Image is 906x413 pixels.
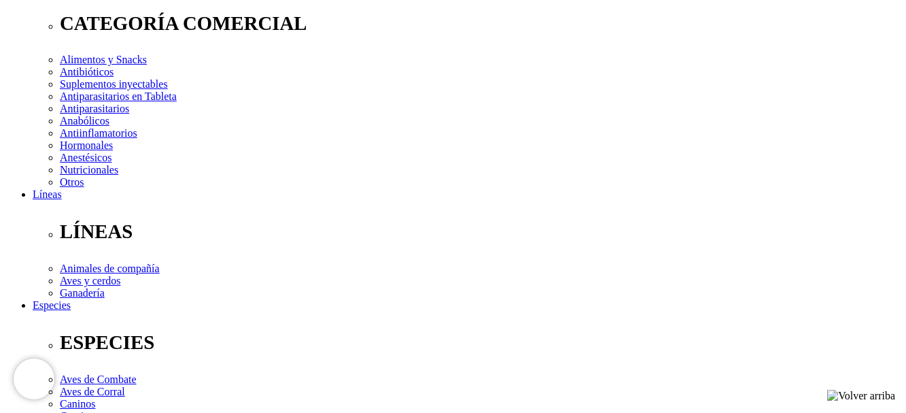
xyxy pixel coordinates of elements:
a: Especies [33,299,71,311]
a: Caninos [60,398,95,410]
a: Antiparasitarios en Tableta [60,90,177,102]
iframe: Brevo live chat [14,359,54,399]
a: Otros [60,176,84,188]
a: Hormonales [60,139,113,151]
img: Volver arriba [827,390,895,402]
a: Antiinflamatorios [60,127,137,139]
p: LÍNEAS [60,220,901,243]
a: Ganadería [60,287,105,299]
a: Anabólicos [60,115,109,127]
a: Animales de compañía [60,263,160,274]
a: Nutricionales [60,164,118,176]
a: Alimentos y Snacks [60,54,147,65]
p: CATEGORÍA COMERCIAL [60,12,901,35]
a: Suplementos inyectables [60,78,168,90]
a: Antibióticos [60,66,114,78]
a: Líneas [33,188,62,200]
a: Aves de Combate [60,374,137,385]
p: ESPECIES [60,331,901,354]
a: Anestésicos [60,152,111,163]
a: Antiparasitarios [60,103,129,114]
a: Aves y cerdos [60,275,120,286]
a: Aves de Corral [60,386,125,397]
